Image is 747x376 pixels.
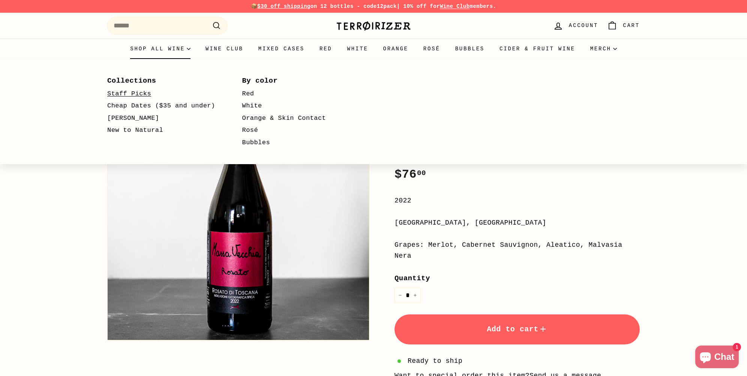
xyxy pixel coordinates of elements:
[376,39,416,59] a: Orange
[107,124,220,137] a: New to Natural
[257,3,310,9] span: $30 off shipping
[242,100,355,112] a: White
[603,15,644,37] a: Cart
[107,2,640,11] p: 📦 on 12 bottles - code | 10% off for members.
[394,314,640,344] button: Add to cart
[242,74,355,88] a: By color
[408,356,462,367] span: Ready to ship
[394,217,640,228] div: [GEOGRAPHIC_DATA], [GEOGRAPHIC_DATA]
[409,288,421,303] button: Increase item quantity by one
[394,195,640,206] div: 2022
[394,168,426,181] span: $76
[123,39,198,59] summary: Shop all wine
[693,346,741,370] inbox-online-store-chat: Shopify online store chat
[448,39,492,59] a: Bubbles
[107,100,220,112] a: Cheap Dates ($35 and under)
[487,325,547,334] span: Add to cart
[242,88,355,100] a: Red
[417,169,426,177] sup: 00
[242,112,355,125] a: Orange & Skin Contact
[623,21,640,30] span: Cart
[198,39,251,59] a: Wine Club
[416,39,448,59] a: Rosé
[583,39,624,59] summary: Merch
[377,3,397,9] strong: 12pack
[242,124,355,137] a: Rosé
[394,288,421,303] input: quantity
[251,39,312,59] a: Mixed Cases
[492,39,583,59] a: Cider & Fruit Wine
[107,88,220,100] a: Staff Picks
[394,288,406,303] button: Reduce item quantity by one
[394,240,640,261] div: Grapes: Merlot, Cabernet Sauvignon, Aleatico, Malvasia Nera
[340,39,376,59] a: White
[440,3,470,9] a: Wine Club
[107,74,220,88] a: Collections
[549,15,603,37] a: Account
[394,273,640,284] label: Quantity
[312,39,340,59] a: Red
[569,21,598,30] span: Account
[107,112,220,125] a: [PERSON_NAME]
[92,39,655,59] div: Primary
[242,137,355,149] a: Bubbles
